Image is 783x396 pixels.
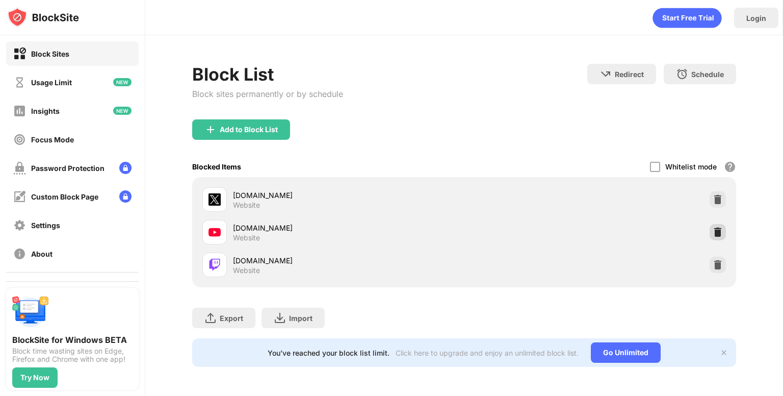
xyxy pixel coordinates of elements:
[746,14,766,22] div: Login
[652,8,722,28] div: animation
[13,47,26,60] img: block-on.svg
[13,162,26,175] img: password-protection-off.svg
[396,349,579,357] div: Click here to upgrade and enjoy an unlimited block list.
[233,255,464,266] div: [DOMAIN_NAME]
[13,133,26,146] img: focus-off.svg
[31,221,60,230] div: Settings
[31,107,60,115] div: Insights
[12,335,133,345] div: BlockSite for Windows BETA
[31,250,53,258] div: About
[233,233,260,242] div: Website
[7,7,79,28] img: logo-blocksite.svg
[615,70,644,79] div: Redirect
[220,314,243,323] div: Export
[13,219,26,232] img: settings-off.svg
[20,374,49,382] div: Try Now
[233,201,260,210] div: Website
[220,126,278,134] div: Add to Block List
[233,222,464,233] div: [DOMAIN_NAME]
[208,259,221,271] img: favicons
[113,107,132,115] img: new-icon.svg
[12,347,133,363] div: Block time wasting sites on Edge, Firefox and Chrome with one app!
[691,70,724,79] div: Schedule
[665,162,717,171] div: Whitelist mode
[268,349,389,357] div: You’ve reached your block list limit.
[31,49,69,58] div: Block Sites
[13,105,26,117] img: insights-off.svg
[233,266,260,275] div: Website
[13,190,26,203] img: customize-block-page-off.svg
[31,164,105,172] div: Password Protection
[12,294,49,331] img: push-desktop.svg
[192,64,343,85] div: Block List
[13,76,26,89] img: time-usage-off.svg
[591,342,661,363] div: Go Unlimited
[289,314,312,323] div: Import
[208,226,221,238] img: favicons
[192,89,343,99] div: Block sites permanently or by schedule
[119,190,132,203] img: lock-menu.svg
[119,162,132,174] img: lock-menu.svg
[13,247,26,260] img: about-off.svg
[192,162,241,171] div: Blocked Items
[31,135,74,144] div: Focus Mode
[31,78,72,87] div: Usage Limit
[31,192,98,201] div: Custom Block Page
[208,193,221,206] img: favicons
[233,190,464,201] div: [DOMAIN_NAME]
[720,349,728,357] img: x-button.svg
[113,78,132,86] img: new-icon.svg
